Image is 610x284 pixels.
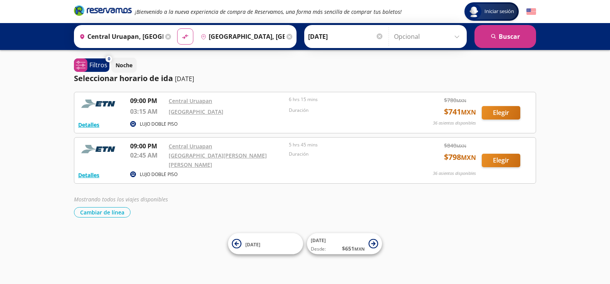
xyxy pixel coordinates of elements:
[444,151,476,163] span: $ 798
[289,141,405,148] p: 5 hrs 45 mins
[481,8,517,15] span: Iniciar sesión
[198,27,285,46] input: Buscar Destino
[456,143,466,149] small: MXN
[169,143,212,150] a: Central Uruapan
[78,121,99,129] button: Detalles
[78,141,121,157] img: RESERVAMOS
[307,233,382,254] button: [DATE]Desde:$651MXN
[461,108,476,116] small: MXN
[89,60,107,70] p: Filtros
[474,25,536,48] button: Buscar
[140,171,178,178] p: LUJO DOBLE PISO
[130,107,165,116] p: 03:15 AM
[461,153,476,162] small: MXN
[311,246,326,252] span: Desde:
[433,170,476,177] p: 36 asientos disponibles
[130,151,165,160] p: 02:45 AM
[228,233,303,254] button: [DATE]
[289,107,405,114] p: Duración
[140,121,178,128] p: LUJO DOBLE PISO
[74,58,109,72] button: 0Filtros
[74,207,131,218] button: Cambiar de línea
[116,61,132,69] p: Noche
[169,152,267,168] a: [GEOGRAPHIC_DATA][PERSON_NAME][PERSON_NAME]
[130,96,165,105] p: 09:00 PM
[74,5,132,18] a: Brand Logo
[76,27,163,46] input: Buscar Origen
[444,96,466,104] span: $ 780
[456,98,466,103] small: MXN
[433,120,476,126] p: 36 asientos disponibles
[78,96,121,111] img: RESERVAMOS
[394,27,463,46] input: Opcional
[74,73,173,84] p: Seleccionar horario de ida
[289,96,405,103] p: 6 hrs 15 mins
[482,154,520,167] button: Elegir
[108,56,110,62] span: 0
[342,244,365,252] span: $ 651
[169,108,223,115] a: [GEOGRAPHIC_DATA]
[526,7,536,17] button: English
[444,141,466,149] span: $ 840
[482,106,520,120] button: Elegir
[74,5,132,16] i: Brand Logo
[130,141,165,151] p: 09:00 PM
[111,58,137,73] button: Noche
[78,171,99,179] button: Detalles
[354,246,365,252] small: MXN
[289,151,405,158] p: Duración
[245,241,260,247] span: [DATE]
[175,74,194,83] p: [DATE]
[308,27,384,46] input: Elegir Fecha
[311,237,326,244] span: [DATE]
[444,106,476,118] span: $ 741
[74,196,168,203] em: Mostrando todos los viajes disponibles
[135,8,402,15] em: ¡Bienvenido a la nueva experiencia de compra de Reservamos, una forma más sencilla de comprar tus...
[169,97,212,105] a: Central Uruapan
